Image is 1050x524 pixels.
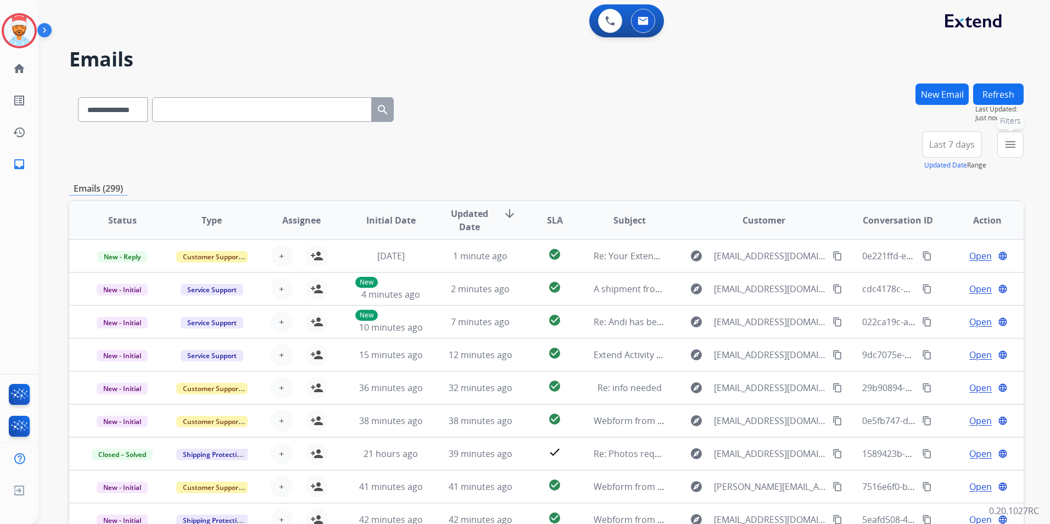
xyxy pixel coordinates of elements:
[364,448,418,460] span: 21 hours ago
[548,347,561,360] mat-icon: check_circle
[714,348,826,361] span: [EMAIL_ADDRESS][DOMAIN_NAME]
[969,282,992,296] span: Open
[359,349,423,361] span: 15 minutes ago
[97,251,147,263] span: New - Reply
[915,83,969,105] button: New Email
[176,449,252,460] span: Shipping Protection
[690,348,703,361] mat-icon: explore
[922,284,932,294] mat-icon: content_copy
[690,480,703,493] mat-icon: explore
[176,416,248,427] span: Customer Support
[969,480,992,493] span: Open
[934,201,1024,239] th: Action
[279,249,284,263] span: +
[922,416,932,426] mat-icon: content_copy
[548,380,561,393] mat-icon: check_circle
[922,449,932,459] mat-icon: content_copy
[271,245,293,267] button: +
[279,315,284,328] span: +
[690,447,703,460] mat-icon: explore
[547,214,563,227] span: SLA
[969,249,992,263] span: Open
[997,131,1024,158] button: Filters
[366,214,416,227] span: Initial Date
[445,207,494,233] span: Updated Date
[690,249,703,263] mat-icon: explore
[449,481,512,493] span: 41 minutes ago
[862,415,1026,427] span: 0e5fb747-d204-463b-92cf-46b68f494758
[97,317,148,328] span: New - Initial
[714,480,826,493] span: [PERSON_NAME][EMAIL_ADDRESS][DOMAIN_NAME]
[975,105,1024,114] span: Last Updated:
[594,415,842,427] span: Webform from [EMAIL_ADDRESS][DOMAIN_NAME] on [DATE]
[108,214,137,227] span: Status
[862,382,1031,394] span: 29b90894-62e1-4356-8bd2-8444e9afd1a2
[969,447,992,460] span: Open
[690,315,703,328] mat-icon: explore
[13,158,26,171] mat-icon: inbox
[13,94,26,107] mat-icon: list_alt
[4,15,35,46] img: avatar
[1000,115,1021,126] span: Filters
[862,349,1032,361] span: 9dc7075e-5858-4266-830e-d480838ba913
[310,282,323,296] mat-icon: person_add
[594,349,705,361] span: Extend Activity Notification
[548,445,561,459] mat-icon: check
[862,481,1031,493] span: 7516e6f0-b147-4213-81be-9e3a80d49360
[998,383,1008,393] mat-icon: language
[69,48,1024,70] h2: Emails
[594,448,767,460] span: Re: Photos required for your Extend claim
[613,214,646,227] span: Subject
[597,382,662,394] span: Re: info needed
[862,283,1027,295] span: cdc4178c-d64f-4849-b2f6-e8896b8341e4
[451,316,510,328] span: 7 minutes ago
[714,249,826,263] span: [EMAIL_ADDRESS][DOMAIN_NAME]
[922,317,932,327] mat-icon: content_copy
[594,250,711,262] span: Re: Your Extend Virtual Card
[449,448,512,460] span: 39 minutes ago
[998,416,1008,426] mat-icon: language
[355,310,378,321] p: New
[690,282,703,296] mat-icon: explore
[13,62,26,75] mat-icon: home
[282,214,321,227] span: Assignee
[271,344,293,366] button: +
[862,250,1030,262] span: 0e221ffd-ea43-4bcd-8c29-24cdd8ed55d1
[271,443,293,465] button: +
[969,348,992,361] span: Open
[97,284,148,296] span: New - Initial
[176,383,248,394] span: Customer Support
[594,283,805,295] span: A shipment from order LI-208663 is out for delivery
[922,383,932,393] mat-icon: content_copy
[742,214,785,227] span: Customer
[924,160,986,170] span: Range
[13,126,26,139] mat-icon: history
[449,415,512,427] span: 38 minutes ago
[310,315,323,328] mat-icon: person_add
[998,482,1008,492] mat-icon: language
[924,161,967,170] button: Updated Date
[833,482,842,492] mat-icon: content_copy
[181,317,243,328] span: Service Support
[548,248,561,261] mat-icon: check_circle
[922,251,932,261] mat-icon: content_copy
[376,103,389,116] mat-icon: search
[176,251,248,263] span: Customer Support
[310,348,323,361] mat-icon: person_add
[181,284,243,296] span: Service Support
[359,382,423,394] span: 36 minutes ago
[998,251,1008,261] mat-icon: language
[279,480,284,493] span: +
[833,350,842,360] mat-icon: content_copy
[355,277,378,288] p: New
[833,416,842,426] mat-icon: content_copy
[833,284,842,294] mat-icon: content_copy
[833,449,842,459] mat-icon: content_copy
[97,350,148,361] span: New - Initial
[310,381,323,394] mat-icon: person_add
[922,350,932,360] mat-icon: content_copy
[176,482,248,493] span: Customer Support
[833,383,842,393] mat-icon: content_copy
[97,482,148,493] span: New - Initial
[714,315,826,328] span: [EMAIL_ADDRESS][DOMAIN_NAME]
